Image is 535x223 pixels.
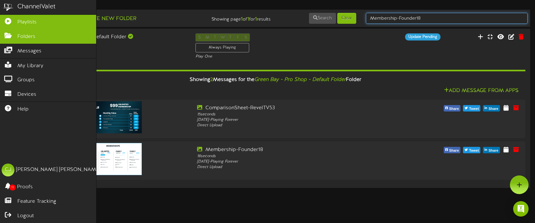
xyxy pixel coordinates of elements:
button: Share [483,147,500,153]
span: Proofs [17,183,33,191]
span: Share [448,147,460,154]
button: Tweet [463,105,480,111]
div: Play One [195,54,356,59]
span: Share [448,105,460,112]
span: Feature Tracking [17,198,56,205]
div: Direct Upload [197,165,396,170]
div: Update Pending [405,33,440,40]
span: Logout [17,212,34,220]
i: Green Bay - Pro Shop - Default Folder [254,77,346,83]
span: 11 [9,184,16,191]
span: Folders [17,33,35,40]
img: 6a1b47bd-9959-4b99-b040-28bd86d38499.png [85,143,142,175]
button: Search [309,13,336,24]
button: Add Message From Apps [442,87,521,95]
span: Messages [17,48,41,55]
span: 2 [210,77,213,83]
div: Showing page of for results [190,12,276,23]
button: Share [444,105,461,111]
div: ChannelValet [17,2,56,12]
img: 98505935-fa8b-4b2c-ba01-57fa21df1ee9.png [85,101,142,133]
div: Direct Upload [197,123,396,128]
span: My Library [17,62,43,70]
div: 18 seconds [197,154,396,159]
strong: 1 [241,16,243,22]
span: Groups [17,76,35,84]
strong: 1 [255,16,257,22]
div: 15 seconds [197,112,396,117]
button: Share [483,105,500,111]
span: Help [17,106,29,113]
div: [PERSON_NAME] [PERSON_NAME] [16,166,101,174]
span: Tweet [468,147,480,154]
span: Tweet [468,105,480,112]
button: Create New Folder [74,15,138,23]
strong: 1 [247,16,249,22]
div: [DATE] - Playing Forever [197,159,396,165]
button: Clear [337,13,356,24]
span: Devices [17,91,36,98]
div: CJ [2,164,14,176]
span: Playlists [17,19,37,26]
button: Tweet [463,147,480,153]
div: Showing Messages for the Folder [21,73,530,87]
div: Membership-Founder18 [197,146,396,154]
div: ComparisonSheet-RevelTV53 [197,104,396,112]
button: Share [444,147,461,153]
div: Always Playing [195,43,249,52]
div: [DATE] - Playing Forever [197,117,396,123]
span: Share [487,147,500,154]
span: Share [487,105,500,112]
div: Green Bay - Pro Shop - Default Folder [26,33,186,41]
input: -- Search Folders by Name -- [366,13,528,24]
div: Landscape ( 16:9 ) [26,41,186,46]
div: Open Intercom Messenger [513,201,529,217]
